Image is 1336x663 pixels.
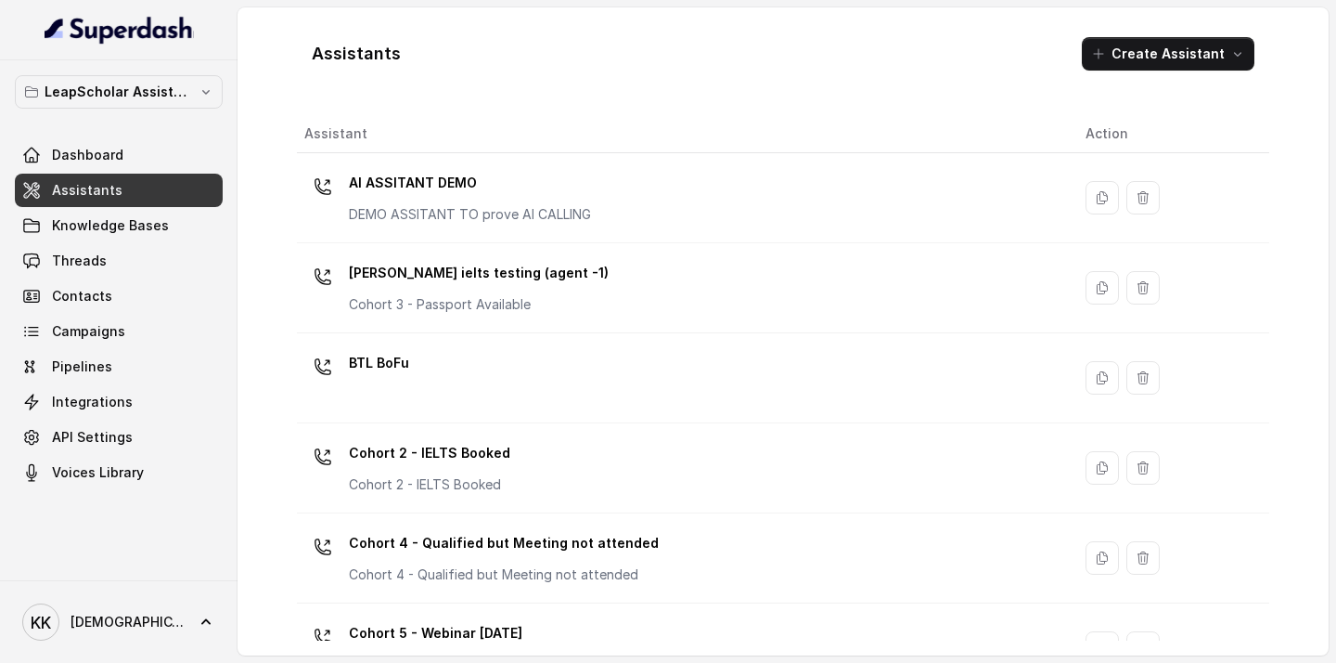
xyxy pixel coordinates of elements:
text: KK [31,613,51,632]
p: Cohort 4 - Qualified but Meeting not attended [349,565,659,584]
a: Dashboard [15,138,223,172]
a: API Settings [15,421,223,454]
p: Cohort 3 - Passport Available [349,295,609,314]
p: Cohort 5 - Webinar [DATE] [349,618,522,648]
h1: Assistants [312,39,401,69]
button: LeapScholar Assistant [15,75,223,109]
a: Pipelines [15,350,223,383]
span: Knowledge Bases [52,216,169,235]
span: [DEMOGRAPHIC_DATA] [71,613,186,631]
p: BTL BoFu [349,348,409,378]
span: Voices Library [52,463,144,482]
p: [PERSON_NAME] ielts testing (agent -1) [349,258,609,288]
p: Cohort 2 - IELTS Booked [349,438,510,468]
th: Assistant [297,115,1071,153]
p: LeapScholar Assistant [45,81,193,103]
span: Contacts [52,287,112,305]
span: Campaigns [52,322,125,341]
a: Campaigns [15,315,223,348]
a: [DEMOGRAPHIC_DATA] [15,596,223,648]
a: Knowledge Bases [15,209,223,242]
a: Assistants [15,174,223,207]
a: Voices Library [15,456,223,489]
th: Action [1071,115,1269,153]
p: DEMO ASSITANT TO prove AI CALLING [349,205,591,224]
span: Threads [52,252,107,270]
a: Integrations [15,385,223,419]
span: API Settings [52,428,133,447]
a: Threads [15,244,223,278]
span: Pipelines [52,357,112,376]
span: Assistants [52,181,122,200]
span: Dashboard [52,146,123,164]
p: AI ASSITANT DEMO [349,168,591,198]
p: Cohort 4 - Qualified but Meeting not attended [349,528,659,558]
img: light.svg [45,15,194,45]
button: Create Assistant [1082,37,1254,71]
p: Cohort 2 - IELTS Booked [349,475,510,494]
span: Integrations [52,393,133,411]
a: Contacts [15,279,223,313]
